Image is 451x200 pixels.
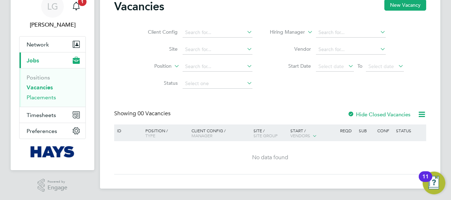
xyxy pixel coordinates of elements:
[338,124,357,137] div: Reqd
[190,124,252,141] div: Client Config /
[138,110,171,117] span: 00 Vacancies
[375,124,394,137] div: Conf
[137,46,178,52] label: Site
[20,123,85,139] button: Preferences
[423,172,445,194] button: Open Resource Center, 11 new notifications
[183,28,252,38] input: Search for...
[394,124,425,137] div: Status
[48,179,67,185] span: Powered by
[368,63,394,70] span: Select date
[264,29,305,36] label: Hiring Manager
[47,2,58,11] span: LG
[316,28,386,38] input: Search for...
[27,84,53,91] a: Vacancies
[19,21,86,29] span: Luke Gerber
[38,179,68,192] a: Powered byEngage
[347,111,411,118] label: Hide Closed Vacancies
[27,128,57,134] span: Preferences
[252,124,289,141] div: Site /
[183,79,252,89] input: Select one
[355,61,364,71] span: To
[27,57,39,64] span: Jobs
[20,52,85,68] button: Jobs
[137,80,178,86] label: Status
[183,45,252,55] input: Search for...
[27,112,56,118] span: Timesheets
[30,146,75,157] img: hays-logo-retina.png
[183,62,252,72] input: Search for...
[422,177,429,186] div: 11
[318,63,344,70] span: Select date
[191,133,212,138] span: Manager
[316,45,386,55] input: Search for...
[254,133,278,138] span: Site Group
[270,63,311,69] label: Start Date
[140,124,190,141] div: Position /
[48,185,67,191] span: Engage
[20,107,85,123] button: Timesheets
[19,146,86,157] a: Go to home page
[115,154,425,161] div: No data found
[115,124,140,137] div: ID
[20,68,85,107] div: Jobs
[27,41,49,48] span: Network
[289,124,338,142] div: Start /
[131,63,172,70] label: Position
[290,133,310,138] span: Vendors
[20,37,85,52] button: Network
[357,124,375,137] div: Sub
[114,110,172,117] div: Showing
[145,133,155,138] span: Type
[27,94,56,101] a: Placements
[137,29,178,35] label: Client Config
[270,46,311,52] label: Vendor
[27,74,50,81] a: Positions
